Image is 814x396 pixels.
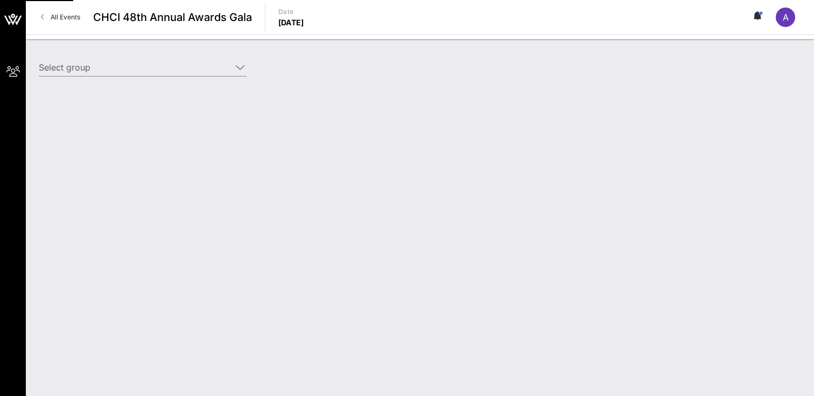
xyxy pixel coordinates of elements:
[278,17,304,28] p: [DATE]
[93,9,252,25] span: CHCI 48th Annual Awards Gala
[34,9,87,26] a: All Events
[278,6,304,17] p: Date
[783,12,789,23] span: A
[776,8,795,27] div: A
[51,13,80,21] span: All Events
